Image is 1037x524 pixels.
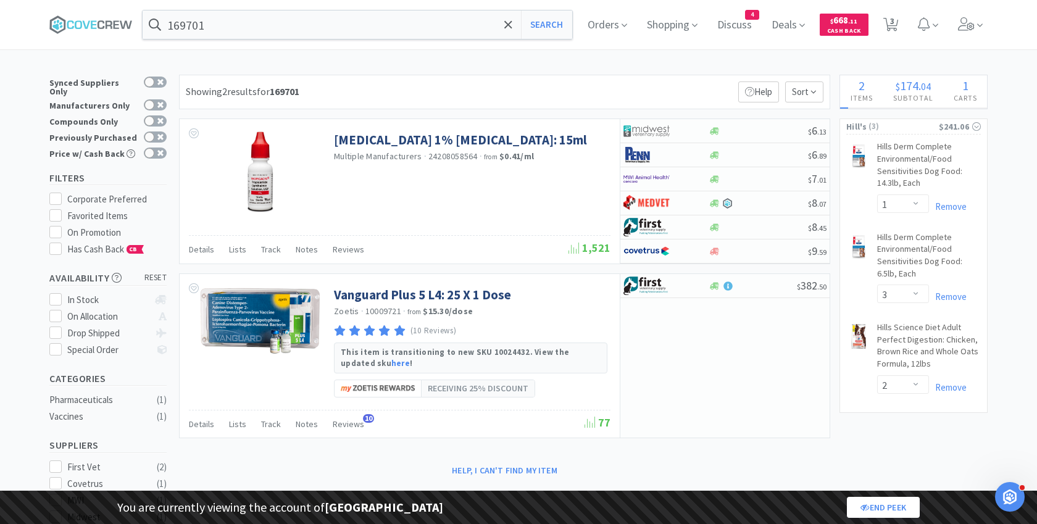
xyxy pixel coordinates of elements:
img: 77fca1acd8b6420a9015268ca798ef17_1.png [623,242,670,260]
a: Hills Derm Complete Environmental/Food Sensitivities Dog Food: 14.3lb, Each [877,141,981,194]
p: (10 Reviews) [410,325,457,338]
span: Hill's [846,120,867,133]
span: 668 [830,14,857,26]
span: $ [808,175,812,185]
a: [MEDICAL_DATA] 1% [MEDICAL_DATA]: 15ml [334,131,587,148]
span: 24208058564 [428,151,478,162]
span: Lists [229,418,246,430]
span: . 50 [817,282,827,291]
span: 77 [585,415,610,430]
a: End Peek [847,497,920,518]
p: You are currently viewing the account of [117,497,443,517]
span: CB [127,246,140,253]
span: from [484,152,498,161]
span: 7 [808,172,827,186]
span: . 13 [817,127,827,136]
span: Track [261,244,281,255]
p: Help [738,81,779,102]
img: bdd3c0f4347043b9a893056ed883a29a_120.png [623,194,670,212]
div: Pharmaceuticals [49,393,149,407]
img: 67d67680309e4a0bb49a5ff0391dcc42_6.png [623,218,670,236]
span: . 11 [848,17,857,25]
span: Lists [229,244,246,255]
span: Notes [296,418,318,430]
span: Reviews [333,418,364,430]
span: reset [144,272,167,285]
span: $ [797,282,801,291]
iframe: Intercom live chat [995,482,1025,512]
img: f6b2451649754179b5b4e0c70c3f7cb0_2.png [623,170,670,188]
div: Covetrus [67,476,144,491]
span: 4 [746,10,759,19]
span: · [361,306,364,317]
span: . 01 [817,175,827,185]
div: ( 2 ) [157,460,167,475]
a: Multiple Manufacturers [334,151,422,162]
input: Search by item, sku, manufacturer, ingredient, size... [143,10,572,39]
div: ( 1 ) [157,476,167,491]
a: Remove [929,381,967,393]
strong: 169701 [270,85,299,98]
div: . [883,80,943,92]
span: $ [830,17,833,25]
span: Notes [296,244,318,255]
span: Receiving 25% DISCOUNT [428,381,528,395]
span: 6 [808,123,827,138]
span: . 07 [817,199,827,209]
img: e1133ece90fa4a959c5ae41b0808c578_9.png [623,146,670,164]
h5: Categories [49,372,167,386]
span: from [407,307,421,316]
a: Vanguard Plus 5 L4: 25 X 1 Dose [334,286,511,303]
span: Sort [785,81,823,102]
a: Remove [929,291,967,302]
span: Cash Back [827,28,861,36]
div: On Promotion [67,225,167,240]
div: Showing 2 results [186,84,299,100]
span: Reviews [333,244,364,255]
span: $ [808,127,812,136]
div: In Stock [67,293,149,307]
div: Synced Suppliers Only [49,77,138,96]
img: f55a2e3bebbe49858cbb02b4aaa4e3c9_33418.jpeg [240,131,280,212]
span: for [257,85,299,98]
a: Discuss4 [712,20,757,31]
span: 04 [921,80,931,93]
h5: Suppliers [49,438,167,452]
img: 67d67680309e4a0bb49a5ff0391dcc42_6.png [623,277,670,295]
button: Help, I can't find my item [444,460,565,481]
strong: $15.30 / dose [423,306,473,317]
span: . 45 [817,223,827,233]
strong: This item is transitioning to new SKU 10024432. View the updated sku ! [341,347,569,368]
button: Search [521,10,572,39]
a: here [391,358,410,368]
div: $241.06 [939,120,981,133]
span: $ [896,80,900,93]
div: ( 1 ) [157,393,167,407]
span: 174 [900,78,918,93]
span: 10009721 [365,306,401,317]
img: 97e952e687744c8eb1c7a203553d4310_470465.jpeg [846,143,871,168]
span: 8 [808,196,827,210]
span: 2 [859,78,865,93]
h5: Filters [49,171,167,185]
div: On Allocation [67,309,149,324]
span: 1,521 [568,241,610,255]
span: 1 [962,78,968,93]
span: Details [189,418,214,430]
span: 10 [363,414,374,423]
img: 154076ce49984a24b629a4dacca894e8_470696.jpeg [846,234,871,259]
img: 4dd14cff54a648ac9e977f0c5da9bc2e_5.png [623,122,670,140]
span: · [480,151,482,162]
span: 8 [808,220,827,234]
span: . 59 [817,247,827,257]
div: First Vet [67,460,144,475]
span: $ [808,247,812,257]
a: $668.11Cash Back [820,8,868,41]
h4: Items [840,92,883,104]
img: 01d87e0a91f4416492eb6a471a119fa0_5.png [341,385,415,392]
a: Remove [929,201,967,212]
strong: $0.41 / ml [499,151,534,162]
span: Track [261,418,281,430]
h4: Carts [943,92,987,104]
a: Hills Derm Complete Environmental/Food Sensitivities Dog Food: 6.5lb, Each [877,231,981,285]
